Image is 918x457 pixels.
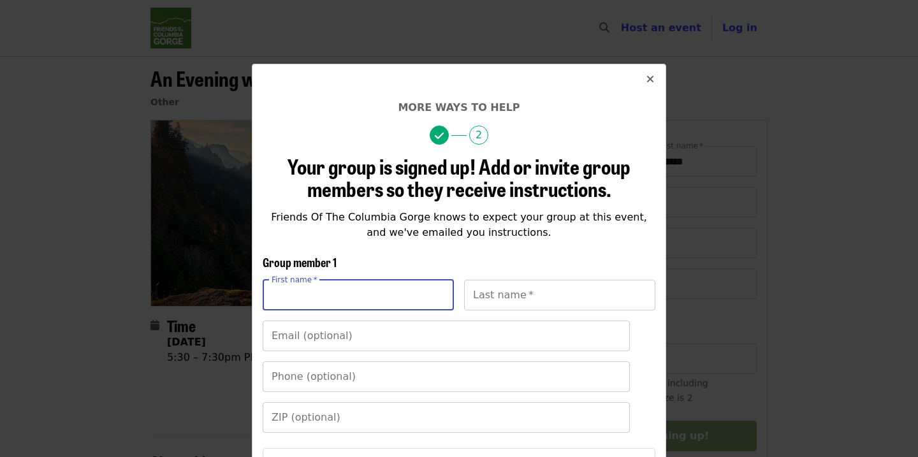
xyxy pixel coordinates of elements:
span: More ways to help [398,101,520,113]
input: Last name [464,280,655,310]
input: Phone (optional) [263,361,630,392]
label: First name [272,276,317,284]
input: Email (optional) [263,321,630,351]
span: Friends Of The Columbia Gorge knows to expect your group at this event, and we've emailed you ins... [271,211,647,238]
i: times icon [646,73,654,85]
input: First name [263,280,454,310]
span: Your group is signed up! Add or invite group members so they receive instructions. [288,151,630,203]
button: Close [635,64,666,95]
span: Group member 1 [263,254,337,270]
span: 2 [469,126,488,145]
i: check icon [435,130,444,142]
input: ZIP (optional) [263,402,630,433]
